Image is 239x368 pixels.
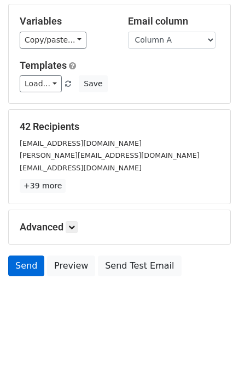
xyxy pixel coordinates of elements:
[20,164,142,172] small: [EMAIL_ADDRESS][DOMAIN_NAME]
[20,121,219,133] h5: 42 Recipients
[20,32,86,49] a: Copy/paste...
[20,151,200,159] small: [PERSON_NAME][EMAIL_ADDRESS][DOMAIN_NAME]
[20,60,67,71] a: Templates
[20,221,219,233] h5: Advanced
[79,75,107,92] button: Save
[47,256,95,276] a: Preview
[20,179,66,193] a: +39 more
[184,316,239,368] iframe: Chat Widget
[20,75,62,92] a: Load...
[20,139,142,147] small: [EMAIL_ADDRESS][DOMAIN_NAME]
[8,256,44,276] a: Send
[128,15,220,27] h5: Email column
[20,15,112,27] h5: Variables
[98,256,181,276] a: Send Test Email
